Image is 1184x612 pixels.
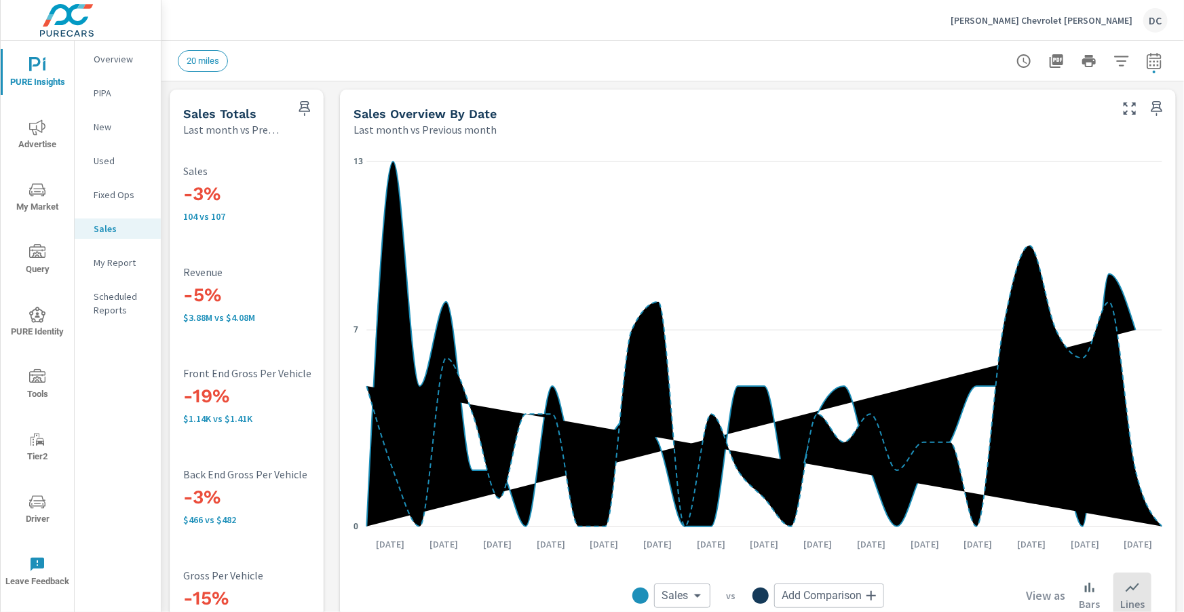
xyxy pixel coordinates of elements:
div: Fixed Ops [75,185,161,205]
p: Lines [1120,596,1145,612]
p: vs [710,590,752,602]
button: Apply Filters [1108,47,1135,75]
p: Revenue [183,266,362,278]
span: Save this to your personalized report [294,98,316,119]
p: My Report [94,256,150,269]
div: DC [1143,8,1168,33]
p: $466 vs $482 [183,514,362,525]
p: Bars [1079,596,1100,612]
p: Scheduled Reports [94,290,150,317]
span: Add Comparison [782,589,862,603]
div: Sales [75,218,161,239]
h3: -5% [183,284,362,307]
button: "Export Report to PDF" [1043,47,1070,75]
p: Last month vs Previous month [183,121,283,138]
span: 20 miles [178,56,227,66]
p: [DATE] [1115,537,1162,551]
p: [DATE] [687,537,735,551]
div: Add Comparison [774,584,884,608]
h5: Sales Overview By Date [354,107,497,121]
p: Sales [183,165,362,177]
span: Tier2 [5,432,70,465]
p: [DATE] [527,537,575,551]
p: [DATE] [741,537,788,551]
p: Last month vs Previous month [354,121,497,138]
p: [DATE] [581,537,628,551]
text: 0 [354,522,358,531]
span: My Market [5,182,70,215]
p: Used [94,154,150,168]
text: 13 [354,157,363,166]
p: [DATE] [1008,537,1055,551]
p: $1,142 vs $1,412 [183,413,362,424]
span: PURE Insights [5,57,70,90]
div: nav menu [1,41,74,603]
h3: -19% [183,385,362,408]
p: [DATE] [955,537,1002,551]
div: My Report [75,252,161,273]
p: PIPA [94,86,150,100]
span: PURE Identity [5,307,70,340]
div: New [75,117,161,137]
p: New [94,120,150,134]
p: Sales [94,222,150,235]
p: [DATE] [420,537,467,551]
p: [DATE] [474,537,521,551]
p: Gross Per Vehicle [183,569,362,581]
div: PIPA [75,83,161,103]
span: Tools [5,369,70,402]
p: Fixed Ops [94,188,150,202]
p: $3,881,234 vs $4,078,670 [183,312,362,323]
h3: -3% [183,183,362,206]
h5: Sales Totals [183,107,256,121]
h3: -15% [183,587,362,610]
button: Make Fullscreen [1119,98,1141,119]
p: [DATE] [367,537,415,551]
span: Driver [5,494,70,527]
p: Front End Gross Per Vehicle [183,367,362,379]
div: Used [75,151,161,171]
text: 7 [354,325,358,334]
p: 104 vs 107 [183,211,362,222]
span: Query [5,244,70,278]
h6: View as [1026,589,1065,603]
p: Overview [94,52,150,66]
p: [DATE] [847,537,895,551]
p: [DATE] [901,537,949,551]
div: Sales [654,584,710,608]
span: Advertise [5,119,70,153]
span: Leave Feedback [5,556,70,590]
span: Sales [662,589,689,603]
div: Scheduled Reports [75,286,161,320]
p: [PERSON_NAME] Chevrolet [PERSON_NAME] [951,14,1132,26]
p: [DATE] [1061,537,1109,551]
h3: -3% [183,486,362,509]
p: Back End Gross Per Vehicle [183,468,362,480]
button: Select Date Range [1141,47,1168,75]
span: Save this to your personalized report [1146,98,1168,119]
div: Overview [75,49,161,69]
p: [DATE] [794,537,841,551]
p: [DATE] [634,537,681,551]
button: Print Report [1075,47,1103,75]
